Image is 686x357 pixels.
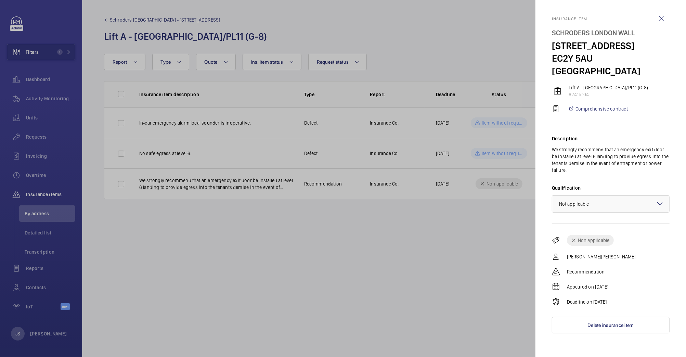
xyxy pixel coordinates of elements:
p: Recommendation [567,268,605,275]
p: We strongly recommend that an emergency exit door be installed at level 6 landing to provide egre... [552,146,670,174]
button: Delete insurance item [552,317,670,333]
img: elevator.svg [554,87,562,95]
div: Schroders London Wall [552,27,670,39]
span: Not applicable [559,201,589,207]
p: Non applicable [578,237,610,244]
div: Description [552,135,670,142]
p: [PERSON_NAME] [601,253,635,260]
a: Comprehensive contract [568,105,628,112]
h4: [STREET_ADDRESS] EC2Y 5AU [GEOGRAPHIC_DATA] [552,27,670,77]
p: Insurance item [552,16,670,21]
p: Appeared on [DATE] [567,283,608,290]
p: Lift A - [GEOGRAPHIC_DATA]/PL11 (G-8) [569,84,670,91]
p: [PERSON_NAME] [567,253,601,260]
p: Deadline on [DATE] [567,298,607,305]
label: Qualification [552,184,670,191]
p: 62415104 [569,91,670,98]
